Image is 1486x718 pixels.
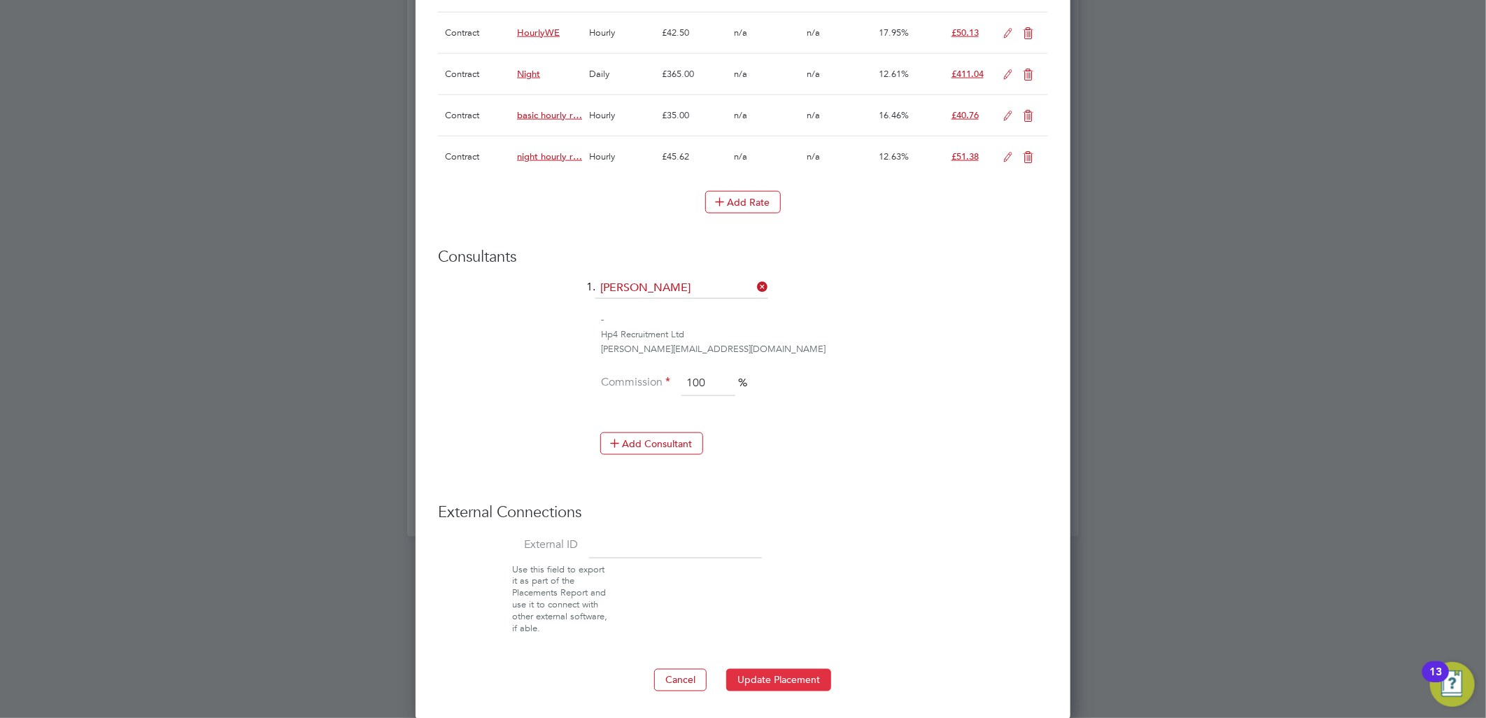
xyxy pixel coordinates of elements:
[586,95,658,136] div: Hourly
[517,27,560,38] span: HourlyWE
[807,68,820,80] span: n/a
[879,68,909,80] span: 12.61%
[658,95,730,136] div: £35.00
[586,136,658,177] div: Hourly
[951,27,979,38] span: £50.13
[658,13,730,53] div: £42.50
[517,150,582,162] span: night hourly r…
[807,109,820,121] span: n/a
[654,669,707,691] button: Cancel
[441,95,514,136] div: Contract
[879,27,909,38] span: 17.95%
[601,342,1048,357] div: [PERSON_NAME][EMAIL_ADDRESS][DOMAIN_NAME]
[658,54,730,94] div: £365.00
[600,375,670,390] label: Commission
[951,68,984,80] span: £411.04
[738,376,747,390] span: %
[726,669,831,691] button: Update Placement
[735,150,748,162] span: n/a
[438,247,1048,267] h3: Consultants
[512,563,607,634] span: Use this field to export it as part of the Placements Report and use it to connect with other ext...
[441,13,514,53] div: Contract
[438,278,1048,313] li: 1.
[517,109,582,121] span: basic hourly r…
[438,537,578,552] label: External ID
[658,136,730,177] div: £45.62
[735,27,748,38] span: n/a
[595,278,768,299] input: Search for...
[879,150,909,162] span: 12.63%
[735,109,748,121] span: n/a
[586,54,658,94] div: Daily
[879,109,909,121] span: 16.46%
[601,328,1048,342] div: Hp4 Recruitment Ltd
[807,27,820,38] span: n/a
[600,432,703,455] button: Add Consultant
[807,150,820,162] span: n/a
[705,191,781,213] button: Add Rate
[951,150,979,162] span: £51.38
[1429,672,1442,690] div: 13
[601,313,1048,328] div: -
[586,13,658,53] div: Hourly
[438,502,1048,523] h3: External Connections
[735,68,748,80] span: n/a
[441,136,514,177] div: Contract
[441,54,514,94] div: Contract
[951,109,979,121] span: £40.76
[517,68,540,80] span: Night
[1430,662,1475,707] button: Open Resource Center, 13 new notifications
